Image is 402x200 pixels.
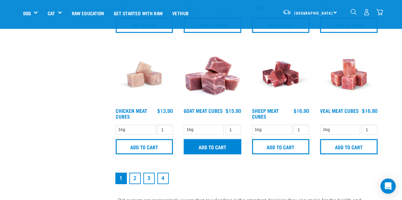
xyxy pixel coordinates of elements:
div: $15.90 [226,108,241,113]
input: 1 [157,125,173,135]
input: 1 [293,125,309,135]
a: Goto page 4 [157,173,169,184]
input: Add to cart [252,139,310,154]
div: $16.90 [294,108,309,113]
a: Goto page 2 [129,173,141,184]
a: Page 1 [115,173,127,184]
img: Veal Meat Cubes8454 [318,44,379,105]
img: user.png [363,9,370,16]
input: Add to cart [320,139,378,154]
a: Goto page 3 [143,173,155,184]
nav: pagination [114,171,379,185]
span: [GEOGRAPHIC_DATA] [294,12,333,14]
a: Get started with Raw [109,0,167,26]
img: 1184 Wild Goat Meat Cubes Boneless 01 [182,44,243,105]
a: Goat Meat Cubes [184,109,223,112]
input: Add to cart [184,139,241,154]
img: van-moving.png [283,9,291,15]
a: Sheep Meat Cubes [252,109,279,118]
div: Open Intercom Messenger [380,178,396,194]
a: Vethub [167,0,193,26]
div: $16.90 [362,108,378,113]
a: Chicken Meat Cubes [116,109,147,118]
input: 1 [362,125,378,135]
img: Sheep Meat [250,44,311,105]
a: Raw Education [67,0,109,26]
div: $13.90 [157,108,173,113]
img: Chicken meat [114,44,175,105]
input: Add to cart [116,139,173,154]
a: Cat [47,10,55,17]
a: Veal Meat Cubes [320,109,359,112]
img: home-icon-1@2x.png [351,9,357,15]
input: 1 [225,125,241,135]
img: home-icon@2x.png [376,9,383,16]
a: Dog [23,10,31,17]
